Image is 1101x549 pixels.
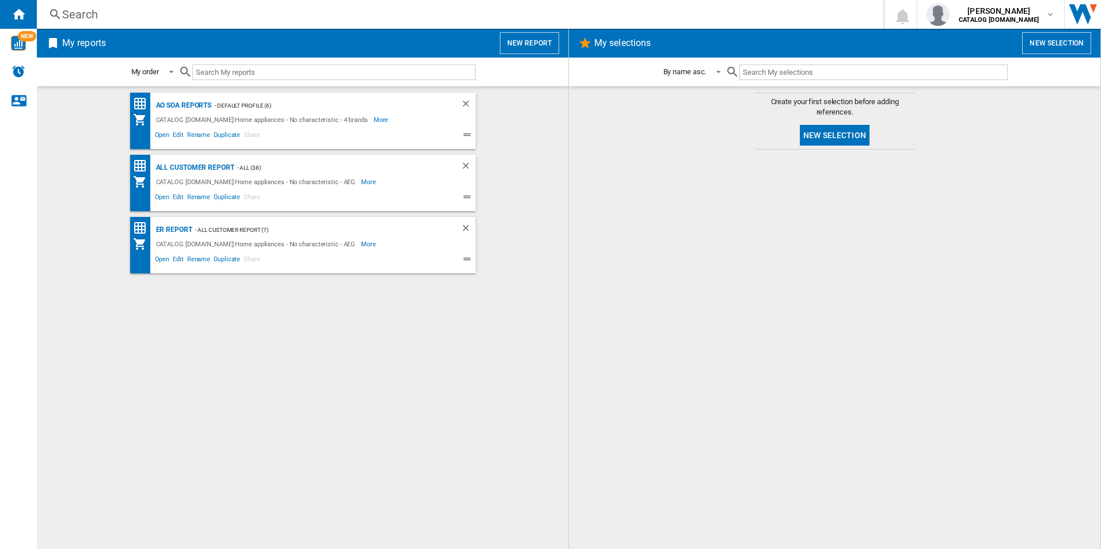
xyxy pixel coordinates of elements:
span: Open [153,192,172,205]
input: Search My reports [192,64,476,80]
div: My Assortment [133,237,153,251]
input: Search My selections [739,64,1007,80]
span: Duplicate [212,129,242,143]
span: Create your first selection before adding references. [754,97,916,117]
div: Price Matrix [133,97,153,111]
div: - Default profile (6) [211,98,437,113]
span: Duplicate [212,192,242,205]
span: Rename [185,192,212,205]
span: Share [242,192,262,205]
div: My order [131,67,159,76]
div: CATALOG [DOMAIN_NAME]:Home appliances - No characteristic - 4 brands [153,113,374,127]
span: Share [242,254,262,268]
span: Rename [185,254,212,268]
span: Share [242,129,262,143]
button: New selection [1022,32,1091,54]
div: - ALL (38) [234,161,438,175]
span: Open [153,129,172,143]
div: Delete [461,161,476,175]
span: [PERSON_NAME] [959,5,1039,17]
span: Duplicate [212,254,242,268]
div: - All Customer Report (7) [192,223,438,237]
span: Edit [171,192,185,205]
div: Price Matrix [133,159,153,173]
img: wise-card.svg [11,36,26,51]
button: New selection [800,125,870,146]
span: More [361,175,378,189]
div: Search [62,6,853,22]
span: NEW [18,31,36,41]
button: New report [500,32,559,54]
div: ER Report [153,223,192,237]
h2: My selections [592,32,653,54]
span: More [374,113,390,127]
span: Rename [185,129,212,143]
div: AO SOA Reports [153,98,212,113]
div: Price Matrix [133,221,153,235]
span: More [361,237,378,251]
img: profile.jpg [927,3,950,26]
span: Edit [171,254,185,268]
div: Delete [461,98,476,113]
div: CATALOG [DOMAIN_NAME]:Home appliances - No characteristic - AEG [153,175,362,189]
div: By name asc. [663,67,707,76]
h2: My reports [60,32,108,54]
div: CATALOG [DOMAIN_NAME]:Home appliances - No characteristic - AEG [153,237,362,251]
span: Open [153,254,172,268]
div: All Customer Report [153,161,234,175]
b: CATALOG [DOMAIN_NAME] [959,16,1039,24]
div: My Assortment [133,175,153,189]
div: Delete [461,223,476,237]
div: My Assortment [133,113,153,127]
span: Edit [171,129,185,143]
img: alerts-logo.svg [12,64,25,78]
